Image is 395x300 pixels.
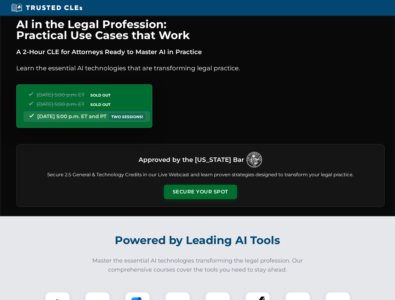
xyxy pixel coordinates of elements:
p: Secure 2.5 General & Technology Credits in our Live Webcast and learn proven strategies designed ... [24,171,377,178]
button: Secure Your Spot [164,185,237,199]
h2: Powered by Leading AI Tools [24,229,371,251]
img: Logo [246,152,262,167]
p: Master the essential AI technologies transforming the legal profession. Our comprehensive courses... [88,256,307,274]
img: Trusted CLEs [9,3,84,12]
h1: AI in the Legal Profession: Practical Use Cases that Work [16,19,385,41]
p: Learn the essential AI technologies that are transforming legal practice. [16,63,385,73]
span: [DATE] 5:00 p.m. ET [37,101,84,107]
p: A 2-Hour CLE for Attorneys Ready to Master AI in Practice [16,47,385,57]
span: SOLD OUT [88,92,113,98]
h3: Approved by the [US_STATE] Bar [139,154,244,165]
span: SOLD OUT [88,101,113,108]
span: [DATE] 5:00 p.m. ET [37,92,84,98]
